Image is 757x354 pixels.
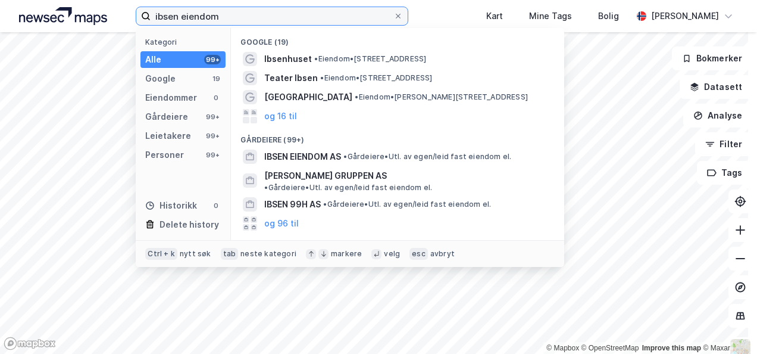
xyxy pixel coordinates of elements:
[4,337,56,350] a: Mapbox homepage
[264,183,432,192] span: Gårdeiere • Utl. av egen/leid fast eiendom el.
[145,148,184,162] div: Personer
[642,344,701,352] a: Improve this map
[409,248,428,260] div: esc
[320,73,432,83] span: Eiendom • [STREET_ADDRESS]
[159,218,219,232] div: Delete history
[264,109,297,123] button: og 16 til
[145,110,188,124] div: Gårdeiere
[211,74,221,83] div: 19
[343,152,347,161] span: •
[145,129,191,143] div: Leietakere
[211,93,221,103] div: 0
[231,28,564,49] div: Google (19)
[151,7,393,25] input: Søk på adresse, matrikkel, gårdeiere, leietakere eller personer
[204,112,221,122] div: 99+
[697,161,752,185] button: Tags
[145,72,176,86] div: Google
[320,73,324,82] span: •
[581,344,639,352] a: OpenStreetMap
[204,55,221,64] div: 99+
[264,197,321,212] span: IBSEN 99H AS
[145,38,226,46] div: Kategori
[145,52,161,67] div: Alle
[672,46,752,70] button: Bokmerker
[598,9,619,23] div: Bolig
[323,200,327,209] span: •
[264,169,387,183] span: [PERSON_NAME] GRUPPEN AS
[231,233,564,254] div: Leietakere (99+)
[264,90,352,104] span: [GEOGRAPHIC_DATA]
[651,9,719,23] div: [PERSON_NAME]
[264,71,318,85] span: Teater Ibsen
[343,152,511,162] span: Gårdeiere • Utl. av egen/leid fast eiendom el.
[331,249,362,259] div: markere
[204,150,221,160] div: 99+
[145,91,197,105] div: Eiendommer
[697,297,757,354] iframe: Chat Widget
[240,249,296,259] div: neste kategori
[355,92,358,101] span: •
[211,201,221,210] div: 0
[384,249,400,259] div: velg
[697,297,757,354] div: Kontrollprogram for chat
[231,126,564,147] div: Gårdeiere (99+)
[221,248,239,260] div: tab
[529,9,572,23] div: Mine Tags
[264,150,341,164] span: IBSEN EIENDOM AS
[204,131,221,141] div: 99+
[355,92,528,102] span: Eiendom • [PERSON_NAME][STREET_ADDRESS]
[323,200,491,209] span: Gårdeiere • Utl. av egen/leid fast eiendom el.
[314,54,426,64] span: Eiendom • [STREET_ADDRESS]
[264,216,299,231] button: og 96 til
[314,54,318,63] span: •
[264,183,268,192] span: •
[145,198,197,213] div: Historikk
[683,104,752,128] button: Analyse
[430,249,455,259] div: avbryt
[486,9,503,23] div: Kart
[264,52,312,66] span: Ibsenhuset
[695,132,752,156] button: Filter
[680,75,752,99] button: Datasett
[145,248,177,260] div: Ctrl + k
[546,344,579,352] a: Mapbox
[19,7,107,25] img: logo.a4113a55bc3d86da70a041830d287a7e.svg
[180,249,211,259] div: nytt søk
